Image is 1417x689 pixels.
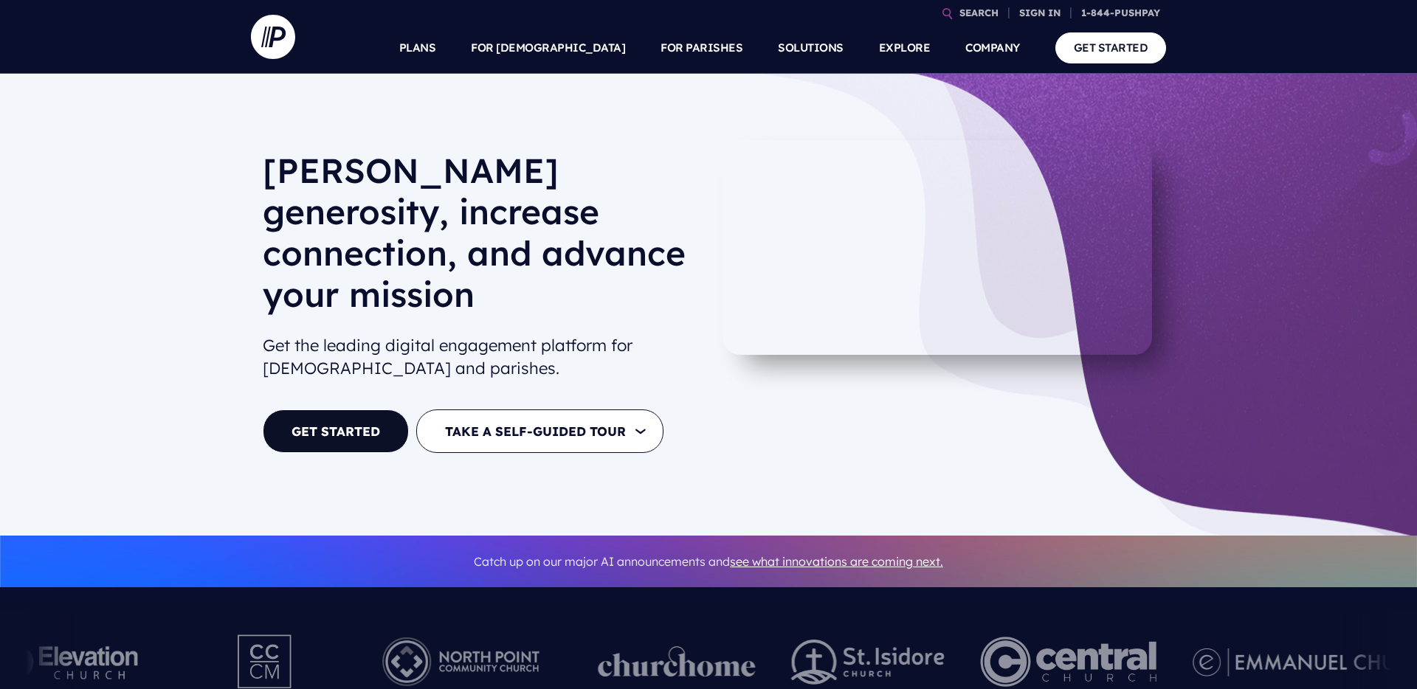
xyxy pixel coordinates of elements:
[730,554,943,569] a: see what innovations are coming next.
[598,646,756,677] img: pp_logos_1
[471,22,625,74] a: FOR [DEMOGRAPHIC_DATA]
[791,640,945,685] img: pp_logos_2
[1055,32,1167,63] a: GET STARTED
[263,409,409,453] a: GET STARTED
[399,22,436,74] a: PLANS
[879,22,931,74] a: EXPLORE
[263,328,697,386] h2: Get the leading digital engagement platform for [DEMOGRAPHIC_DATA] and parishes.
[263,545,1154,578] p: Catch up on our major AI announcements and
[263,150,697,327] h1: [PERSON_NAME] generosity, increase connection, and advance your mission
[661,22,742,74] a: FOR PARISHES
[778,22,844,74] a: SOLUTIONS
[965,22,1020,74] a: COMPANY
[416,409,663,453] button: TAKE A SELF-GUIDED TOUR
